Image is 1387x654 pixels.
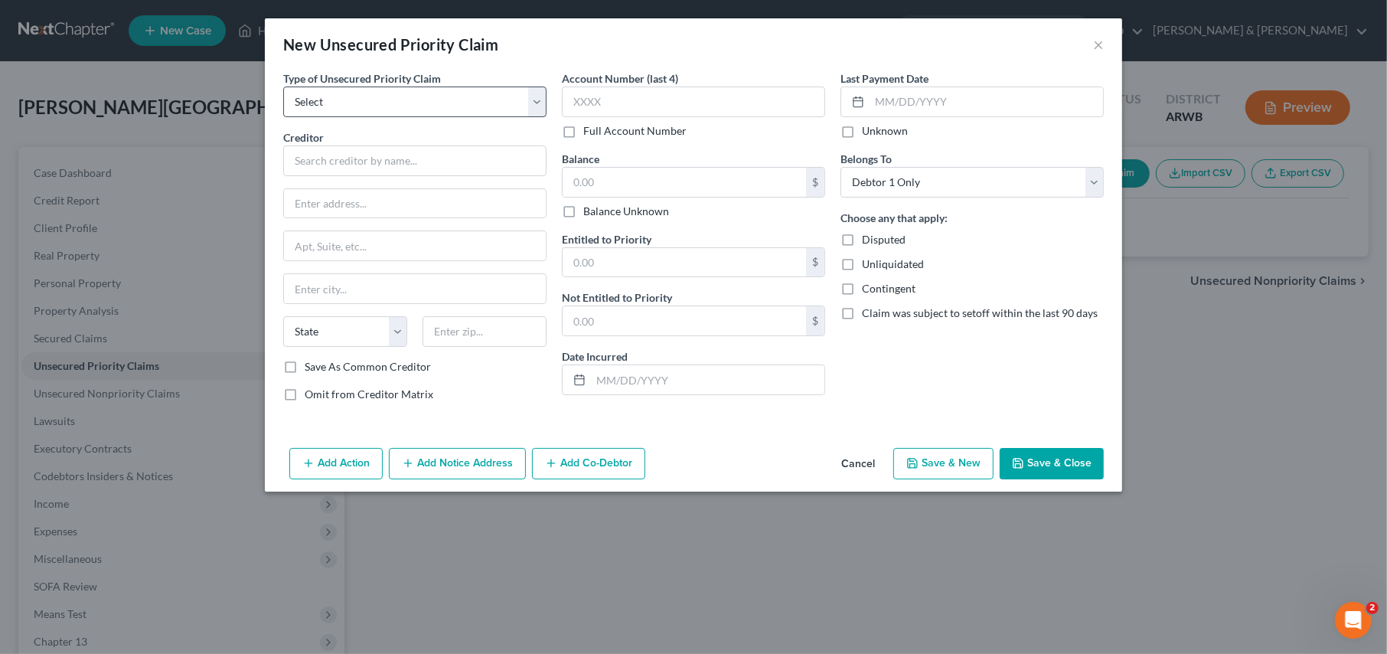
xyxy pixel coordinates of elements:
button: Add Co-Debtor [532,448,645,480]
button: Add Action [289,448,383,480]
input: Enter zip... [423,316,547,347]
label: Last Payment Date [840,70,928,87]
label: Balance Unknown [583,204,669,219]
label: Entitled to Priority [562,231,651,247]
span: Omit from Creditor Matrix [305,387,433,401]
label: Account Number (last 4) [562,70,678,87]
label: Date Incurred [562,348,628,365]
span: Belongs To [840,152,892,165]
div: $ [806,248,824,277]
input: MM/DD/YYYY [591,365,824,394]
label: Unknown [862,123,908,139]
input: 0.00 [563,168,806,197]
input: Enter city... [284,274,546,303]
span: 2 [1366,602,1379,614]
input: 0.00 [563,248,806,277]
span: Type of Unsecured Priority Claim [283,72,441,85]
input: Apt, Suite, etc... [284,231,546,260]
input: 0.00 [563,306,806,335]
label: Not Entitled to Priority [562,289,672,306]
div: $ [806,168,824,197]
div: $ [806,306,824,335]
span: Contingent [862,282,915,295]
button: Cancel [829,450,887,480]
iframe: Intercom live chat [1335,602,1372,639]
span: Creditor [283,131,324,144]
div: New Unsecured Priority Claim [283,34,498,55]
span: Disputed [862,233,906,246]
input: Search creditor by name... [283,146,547,176]
button: × [1093,35,1104,54]
span: Unliquidated [862,257,924,270]
input: Enter address... [284,189,546,218]
label: Save As Common Creditor [305,359,431,374]
button: Save & Close [1000,448,1104,480]
button: Add Notice Address [389,448,526,480]
input: XXXX [562,87,825,117]
label: Balance [562,151,599,167]
input: MM/DD/YYYY [870,87,1103,116]
label: Choose any that apply: [840,210,948,226]
button: Save & New [893,448,994,480]
span: Claim was subject to setoff within the last 90 days [862,306,1098,319]
label: Full Account Number [583,123,687,139]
